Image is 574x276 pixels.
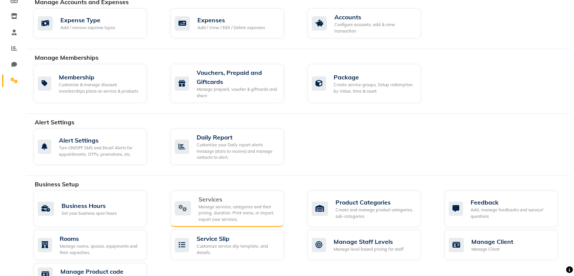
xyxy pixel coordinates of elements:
div: Manage level based pricing for staff [334,246,404,253]
div: Add / remove expense types [60,25,115,31]
a: Expense TypeAdd / remove expense types [34,8,159,38]
a: Vouchers, Prepaid and GiftcardsManage prepaid, voucher & giftcards and share [171,64,296,103]
div: Daily Report [197,133,278,142]
div: Expenses [197,16,265,25]
div: Add, manage feedbacks and surveys' questions [471,207,552,219]
div: Create and manage product categories, sub-categories [335,207,415,219]
div: Alert Settings [59,136,141,145]
a: Service SlipCustomize service slip template, and details. [171,230,296,260]
div: Create service groups, Setup redemption by Value, time & count [334,82,415,94]
div: Product Categories [335,198,415,207]
div: Customise & manage discount memberships plans on service & products [59,82,141,94]
div: Rooms [60,234,141,243]
div: Set your business open hours [62,210,117,217]
a: Alert SettingsTurn ON/OFF SMS and Email Alerts for appointments, OTPs, promotions, etc. [34,129,159,165]
a: Business HoursSet your business open hours [34,191,159,227]
a: PackageCreate service groups, Setup redemption by Value, time & count [308,64,433,103]
a: Daily ReportCustomize your Daily report alerts message (stats to receive) and manage contacts to ... [171,129,296,165]
a: ServicesManage services, categories and their pricing, duration. Print menu, or import, export yo... [171,191,296,227]
a: Manage Staff LevelsManage level based pricing for staff [308,230,433,260]
div: Feedback [471,198,552,207]
div: Services [199,195,278,204]
div: Expense Type [60,16,115,25]
div: Turn ON/OFF SMS and Email Alerts for appointments, OTPs, promotions, etc. [59,145,141,157]
div: Manage Product code [60,267,123,276]
div: Manage Client [471,246,513,253]
div: Add / View / Edit / Delete expenses [197,25,265,31]
div: Business Hours [62,201,117,210]
a: MembershipCustomise & manage discount memberships plans on service & products [34,64,159,103]
div: Service Slip [197,234,278,243]
a: FeedbackAdd, manage feedbacks and surveys' questions [445,191,570,227]
div: Package [334,73,415,82]
a: Manage ClientManage Client [445,230,570,260]
div: Manage services, categories and their pricing, duration. Print menu, or import, export your servi... [199,204,278,223]
a: ExpensesAdd / View / Edit / Delete expenses [171,8,296,38]
div: Membership [59,73,141,82]
div: Manage Staff Levels [334,237,404,246]
a: AccountsConfigure accounts, add & view transaction [308,8,433,38]
a: Product CategoriesCreate and manage product categories, sub-categories [308,191,433,227]
div: Manage prepaid, voucher & giftcards and share [197,86,278,99]
div: Accounts [334,12,415,22]
div: Customize your Daily report alerts message (stats to receive) and manage contacts to alert. [197,142,278,161]
a: RoomsManage rooms, spaces, equipments and their capacities. [34,230,159,260]
div: Configure accounts, add & view transaction [334,22,415,34]
div: Customize service slip template, and details. [197,243,278,256]
div: Vouchers, Prepaid and Giftcards [197,68,278,86]
div: Manage rooms, spaces, equipments and their capacities. [60,243,141,256]
div: Manage Client [471,237,513,246]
